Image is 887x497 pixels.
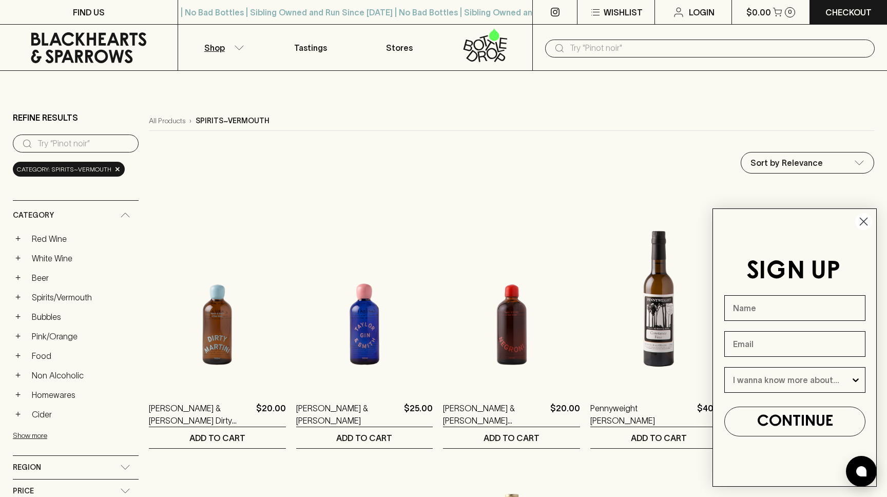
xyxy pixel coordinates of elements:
button: + [13,312,23,322]
p: $0.00 [746,6,771,18]
img: Taylor & Smith Negroni Cocktail [443,207,580,387]
p: $20.00 [550,402,580,427]
p: $25.00 [404,402,433,427]
p: Wishlist [604,6,643,18]
p: › [189,116,191,126]
span: SIGN UP [746,260,840,283]
button: + [13,292,23,302]
input: I wanna know more about... [733,368,851,392]
a: [PERSON_NAME] & [PERSON_NAME] [PERSON_NAME] Cocktail [443,402,546,427]
div: Category [13,201,139,230]
img: bubble-icon [856,466,866,476]
input: Name [724,295,865,321]
p: $40.00 [697,402,727,427]
button: + [13,351,23,361]
input: Try "Pinot noir" [570,40,866,56]
a: Cider [27,406,139,423]
button: CONTINUE [724,407,865,436]
input: Try “Pinot noir” [37,136,130,152]
button: + [13,390,23,400]
a: All Products [149,116,185,126]
button: Show Options [851,368,861,392]
p: ADD TO CART [189,432,245,444]
img: Pennyweight Constance Fino [590,207,727,387]
a: Tastings [266,25,355,70]
button: ADD TO CART [443,427,580,448]
p: Refine Results [13,111,78,124]
a: Bubbles [27,308,139,326]
button: ADD TO CART [296,427,433,448]
button: + [13,331,23,341]
a: Pennyweight [PERSON_NAME] [590,402,693,427]
a: Pink/Orange [27,328,139,345]
span: Category: spirits~vermouth [17,164,111,175]
span: Region [13,461,41,474]
button: + [13,253,23,263]
p: Sort by Relevance [750,157,823,169]
a: Food [27,347,139,365]
p: $20.00 [256,402,286,427]
a: Homewares [27,386,139,404]
a: [PERSON_NAME] & [PERSON_NAME] Dirty Martini Cocktail [149,402,252,427]
button: Show more [13,425,147,446]
p: Login [689,6,715,18]
a: Beer [27,269,139,286]
a: White Wine [27,250,139,267]
p: ADD TO CART [631,432,687,444]
p: ADD TO CART [336,432,392,444]
button: ADD TO CART [149,427,286,448]
p: FIND US [73,6,105,18]
button: + [13,409,23,419]
button: Close dialog [855,213,873,231]
span: Category [13,209,54,222]
div: FLYOUT Form [702,198,887,497]
img: Taylor & Smith Gin [296,207,433,387]
p: Shop [204,42,225,54]
input: Email [724,331,865,357]
div: Sort by Relevance [741,152,874,173]
a: Stores [355,25,444,70]
button: + [13,234,23,244]
img: Taylor & Smith Dirty Martini Cocktail [149,207,286,387]
button: + [13,273,23,283]
p: ADD TO CART [484,432,539,444]
span: × [114,164,121,175]
a: Red Wine [27,230,139,247]
button: + [13,370,23,380]
button: ADD TO CART [590,427,727,448]
div: Region [13,456,139,479]
p: 0 [788,9,792,15]
a: Spirits/Vermouth [27,289,139,306]
button: Shop [178,25,267,70]
a: [PERSON_NAME] & [PERSON_NAME] [296,402,400,427]
p: Stores [386,42,413,54]
a: Non Alcoholic [27,367,139,384]
p: spirits~vermouth [196,116,269,126]
p: Checkout [825,6,872,18]
p: Tastings [294,42,327,54]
